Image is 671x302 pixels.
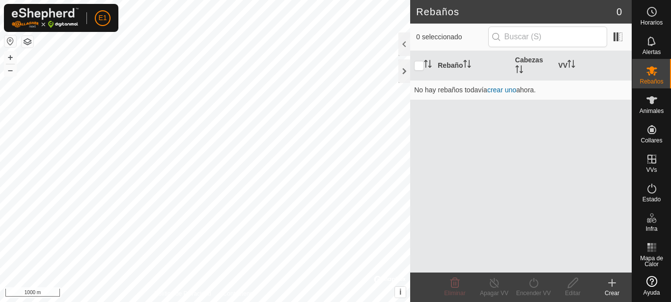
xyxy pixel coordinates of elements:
a: Política de Privacidad [154,289,211,298]
span: i [399,288,401,296]
span: Collares [641,137,662,143]
h2: Rebaños [416,6,616,18]
a: Ayuda [632,272,671,300]
span: VVs [646,167,657,173]
span: Animales [640,108,664,114]
div: Editar [553,289,592,298]
button: + [4,52,16,63]
span: Ayuda [643,290,660,296]
span: Estado [643,196,661,202]
span: Mapa de Calor [635,255,669,267]
button: – [4,64,16,76]
a: Contáctenos [223,289,256,298]
img: Logo Gallagher [12,8,79,28]
th: VV [555,51,632,81]
button: i [395,287,406,298]
span: Infra [645,226,657,232]
span: Horarios [641,20,663,26]
span: 0 [616,4,622,19]
th: Cabezas [511,51,555,81]
a: crear uno [487,86,516,94]
button: Restablecer Mapa [4,35,16,47]
p-sorticon: Activar para ordenar [567,61,575,69]
span: E1 [98,13,107,23]
div: Crear [592,289,632,298]
span: Rebaños [640,79,663,84]
span: Eliminar [444,290,465,297]
span: 0 seleccionado [416,32,488,42]
div: Apagar VV [475,289,514,298]
p-sorticon: Activar para ordenar [515,67,523,75]
th: Rebaño [434,51,511,81]
button: Capas del Mapa [22,36,33,48]
td: No hay rebaños todavía ahora. [410,80,632,100]
p-sorticon: Activar para ordenar [463,61,471,69]
input: Buscar (S) [488,27,607,47]
div: Encender VV [514,289,553,298]
span: Alertas [643,49,661,55]
p-sorticon: Activar para ordenar [424,61,432,69]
